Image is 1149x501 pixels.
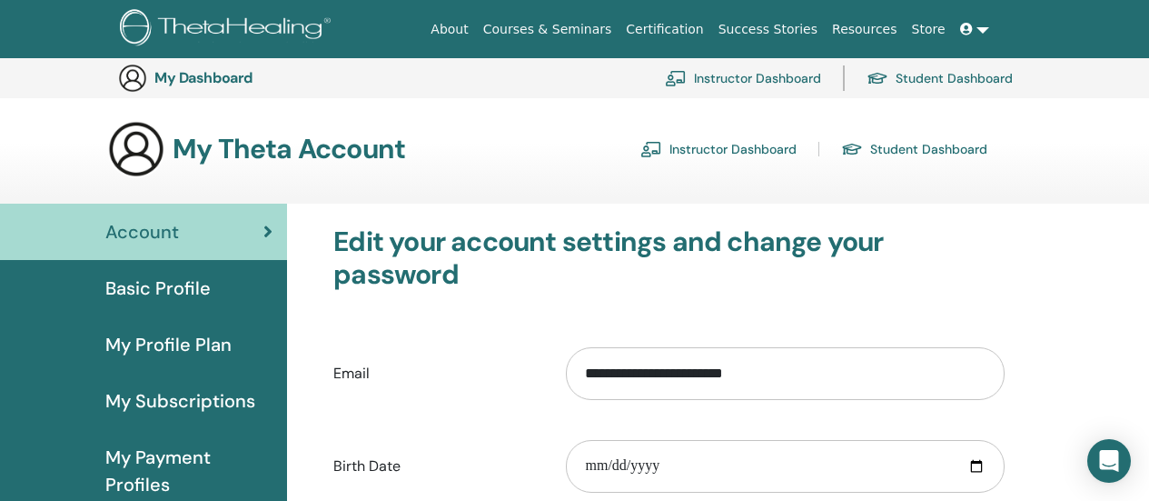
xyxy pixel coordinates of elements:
span: My Subscriptions [105,387,255,415]
span: My Payment Profiles [105,444,272,498]
label: Email [320,356,552,391]
a: Instructor Dashboard [640,135,797,164]
img: chalkboard-teacher.svg [640,141,662,157]
span: Basic Profile [105,275,211,302]
img: chalkboard-teacher.svg [665,70,687,86]
img: logo.png [120,9,337,50]
a: Student Dashboard [841,135,987,164]
a: Student Dashboard [867,58,1013,98]
span: Account [105,218,179,245]
h3: My Theta Account [173,133,405,165]
a: Instructor Dashboard [665,58,821,98]
a: Certification [619,13,710,46]
a: Success Stories [711,13,825,46]
a: Courses & Seminars [476,13,619,46]
label: Birth Date [320,449,552,484]
img: graduation-cap.svg [841,142,863,157]
a: About [423,13,475,46]
div: Open Intercom Messenger [1087,439,1131,483]
img: generic-user-icon.jpg [118,64,147,93]
h3: My Dashboard [154,69,336,86]
img: graduation-cap.svg [867,71,888,86]
img: generic-user-icon.jpg [107,120,165,178]
a: Resources [825,13,905,46]
span: My Profile Plan [105,331,232,358]
a: Store [905,13,953,46]
h3: Edit your account settings and change your password [333,225,1005,291]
